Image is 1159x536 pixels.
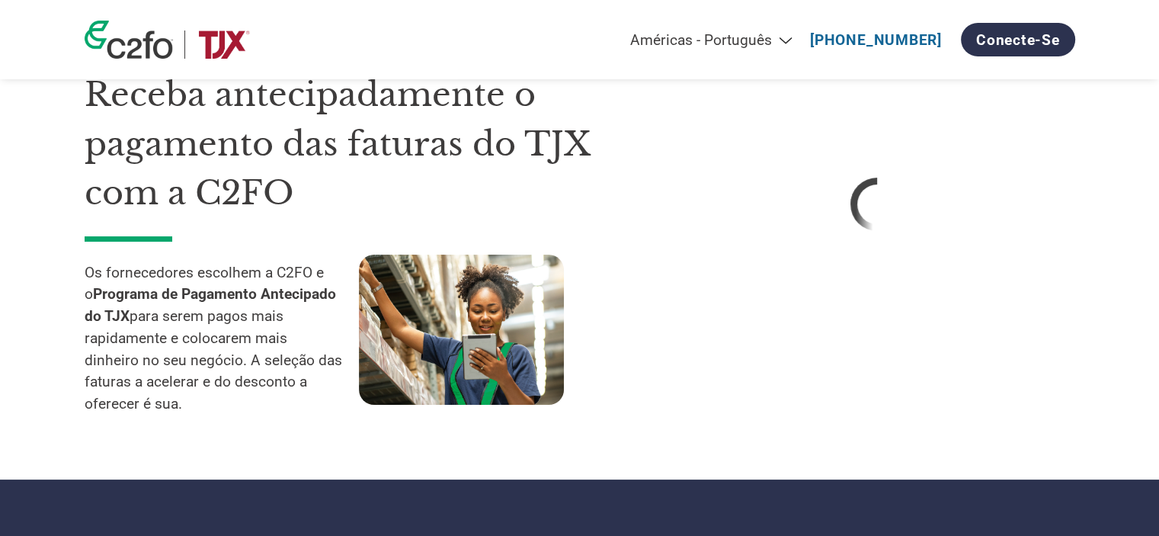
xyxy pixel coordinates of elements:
[85,70,633,218] h1: Receba antecipadamente o pagamento das faturas do TJX com a C2FO
[810,31,942,49] a: [PHONE_NUMBER]
[359,255,564,405] img: supply chain worker
[197,30,251,59] img: TJX
[85,285,336,325] strong: Programa de Pagamento Antecipado do TJX
[85,21,173,59] img: c2fo logo
[961,23,1075,56] a: Conecte-se
[85,262,359,416] p: Os fornecedores escolhem a C2FO e o para serem pagos mais rapidamente e colocarem mais dinheiro n...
